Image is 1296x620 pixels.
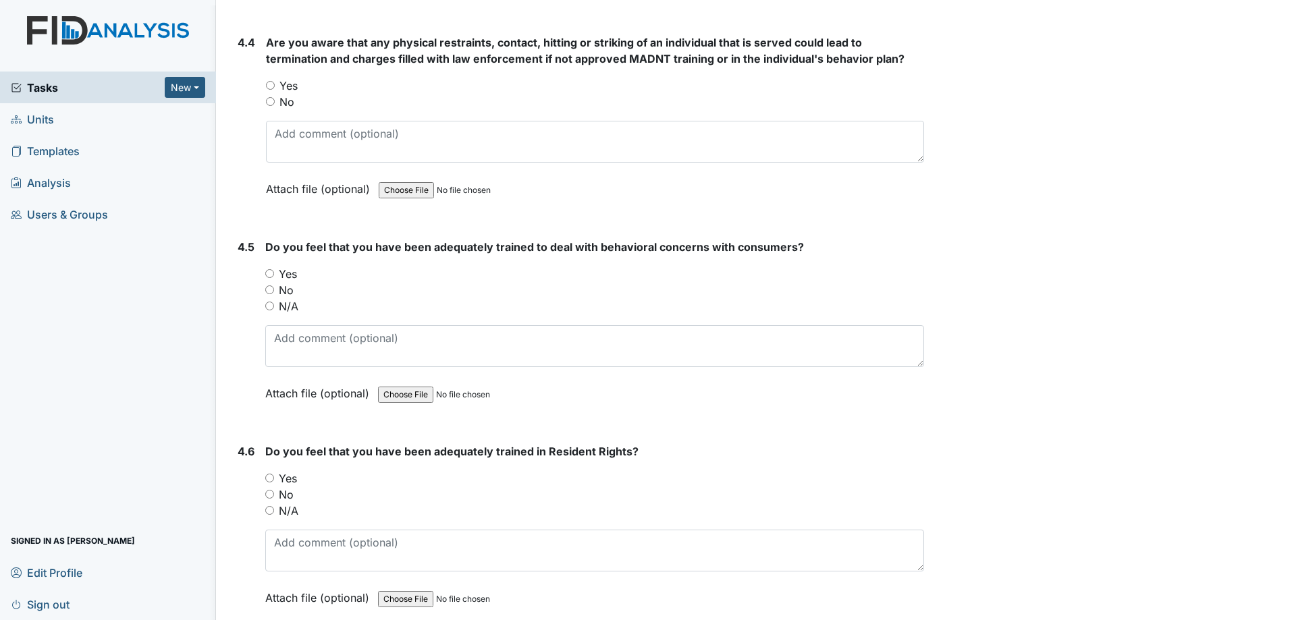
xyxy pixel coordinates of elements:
input: N/A [265,302,274,310]
button: New [165,77,205,98]
label: 4.6 [238,443,254,459]
input: Yes [265,474,274,482]
input: No [265,490,274,499]
input: Yes [266,81,275,90]
span: Do you feel that you have been adequately trained to deal with behavioral concerns with consumers? [265,240,804,254]
label: N/A [279,298,298,314]
label: No [279,486,294,503]
label: No [279,282,294,298]
input: Yes [265,269,274,278]
label: 4.4 [238,34,255,51]
input: N/A [265,506,274,515]
span: Units [11,109,54,130]
label: Yes [279,266,297,282]
span: Edit Profile [11,562,82,583]
span: Analysis [11,172,71,193]
label: 4.5 [238,239,254,255]
span: Templates [11,140,80,161]
label: N/A [279,503,298,519]
span: Do you feel that you have been adequately trained in Resident Rights? [265,445,639,458]
span: Signed in as [PERSON_NAME] [11,530,135,551]
span: Users & Groups [11,204,108,225]
label: Yes [279,78,298,94]
label: Attach file (optional) [265,582,375,606]
a: Tasks [11,80,165,96]
span: Sign out [11,594,70,615]
span: Are you aware that any physical restraints, contact, hitting or striking of an individual that is... [266,36,905,65]
label: Yes [279,470,297,486]
label: Attach file (optional) [265,378,375,401]
input: No [265,285,274,294]
label: Attach file (optional) [266,173,375,197]
label: No [279,94,294,110]
input: No [266,97,275,106]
